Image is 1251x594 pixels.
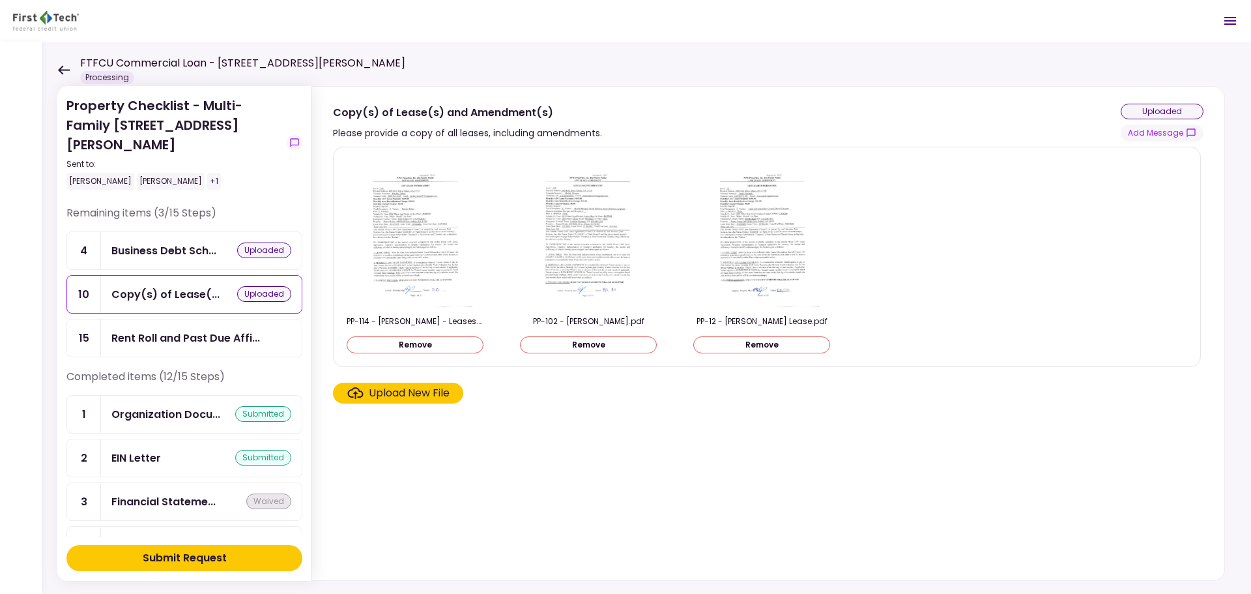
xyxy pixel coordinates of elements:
div: Please provide a copy of all leases, including amendments. [333,125,602,141]
div: 2 [67,439,101,477]
div: waived [246,494,291,509]
button: Submit Request [66,545,302,571]
div: 10 [67,276,101,313]
div: Organization Documents for Borrowing Entity [111,406,220,423]
div: Property Checklist - Multi-Family [STREET_ADDRESS][PERSON_NAME] [66,96,281,190]
div: PP-12 - Jaeda Edwards Lease.pdf [693,316,830,327]
div: [PERSON_NAME] [137,173,205,190]
button: show-messages [1121,125,1203,141]
img: Partner icon [13,11,79,31]
div: Copy(s) of Lease(s) and Amendment(s) [333,104,602,121]
a: 2EIN Lettersubmitted [66,439,302,477]
div: Completed items (12/15 Steps) [66,369,302,395]
button: Open menu [1215,5,1246,37]
button: Remove [693,336,830,353]
span: Click here to upload the required document [333,383,463,404]
div: Sent to: [66,158,281,170]
div: uploaded [237,286,291,302]
a: 1Organization Documents for Borrowing Entitysubmitted [66,395,302,434]
div: Submit Request [143,550,227,566]
div: 1 [67,396,101,433]
div: Business Debt Schedule [111,243,216,259]
div: uploaded [1121,104,1203,119]
div: 4 [67,232,101,269]
div: Financial Statement - Borrower [111,494,216,510]
a: 3Financial Statement - Borrowerwaived [66,483,302,521]
div: Copy(s) of Lease(s) and Amendment(s) [111,286,220,303]
div: EIN Letter [111,450,161,466]
div: Upload New File [369,385,450,401]
div: Processing [80,71,134,84]
a: 15Rent Roll and Past Due Affidavit [66,319,302,357]
div: 3 [67,483,101,520]
div: PP-102 - Mariah Morgan Leases.pdf [520,316,657,327]
div: 5 [67,527,101,580]
button: Remove [520,336,657,353]
h1: FTFCU Commercial Loan - [STREET_ADDRESS][PERSON_NAME] [80,55,405,71]
div: uploaded [237,243,291,258]
div: +1 [207,173,221,190]
button: show-messages [287,135,302,151]
div: 15 [67,319,101,357]
a: 4Business Debt Scheduleuploaded [66,231,302,270]
div: Copy(s) of Lease(s) and Amendment(s)Please provide a copy of all leases, including amendments.upl... [311,86,1225,581]
div: PP-114 - Destiny Dykes - Leases.pdf [347,316,483,327]
a: 10Copy(s) of Lease(s) and Amendment(s)uploaded [66,275,302,314]
button: Remove [347,336,483,353]
div: submitted [235,450,291,466]
div: Remaining items (3/15 Steps) [66,205,302,231]
div: submitted [235,406,291,422]
div: Rent Roll and Past Due Affidavit [111,330,260,346]
div: [PERSON_NAME] [66,173,134,190]
a: 5Tax Return - Borrowerwaived [66,526,302,581]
